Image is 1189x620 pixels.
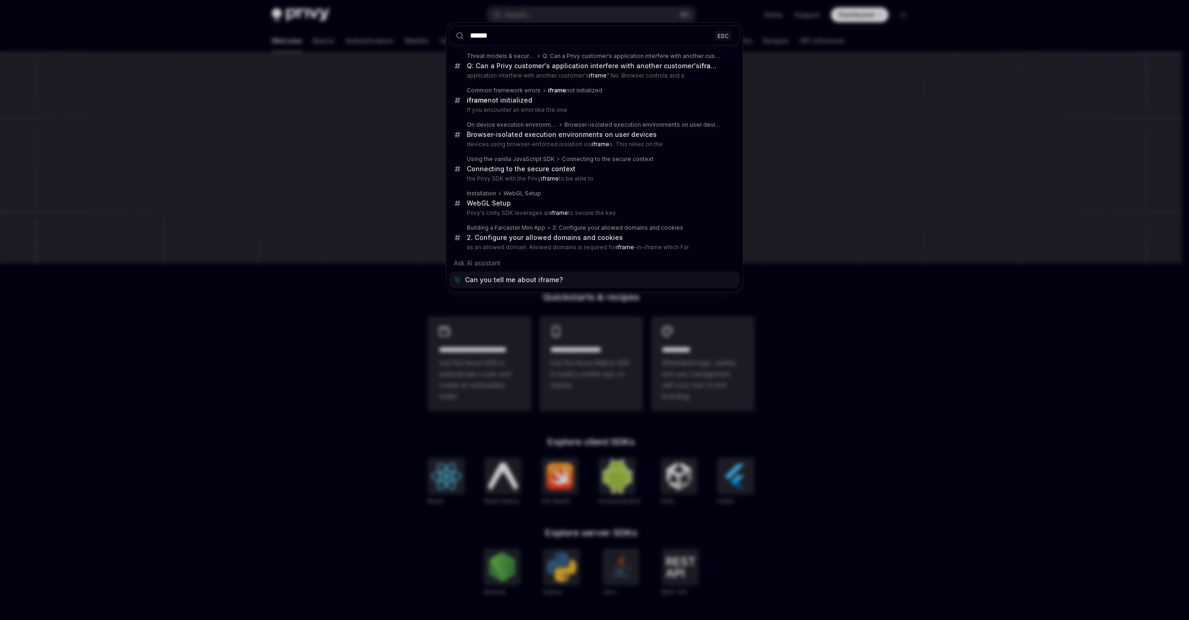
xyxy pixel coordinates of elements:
div: WebGL Setup [503,190,541,197]
p: the Privy SDK with the Privy to be able to [467,175,720,182]
div: Browser-isolated execution environments on user devices [467,130,657,139]
div: ESC [715,31,732,40]
b: iframe [550,209,568,216]
p: devices using browser-enforced isolation via s. This relies on the [467,141,720,148]
div: Ask AI assistant [449,255,740,271]
b: iframe [616,244,634,251]
div: Browser-isolated execution environments on user devices [564,121,720,129]
p: Privy's Unity SDK leverages an to secure the key [467,209,720,217]
b: iframe [548,87,566,94]
p: If you encounter an error like the one [467,106,720,114]
div: not initialized [467,96,532,104]
div: Common framework errors [467,87,541,94]
div: Installation [467,190,496,197]
div: Building a Farcaster Mini App [467,224,545,232]
b: iframe [592,141,609,148]
div: WebGL Setup [467,199,511,207]
div: Q: Can a Privy customer's application interfere with another customer's ? [542,52,720,60]
p: as an allowed domain. Allowed domains is required for -in-iframe which Far [467,244,720,251]
b: iframe [541,175,559,182]
div: 2. Configure your allowed domains and cookies [467,233,623,242]
div: Threat models & security FAQ [467,52,535,60]
div: not initialized [548,87,602,94]
b: iframe [467,96,488,104]
b: iframe [589,72,607,79]
div: On device execution environment [467,121,557,129]
b: iframe [699,62,720,70]
div: Q: Can a Privy customer's application interfere with another customer's ? [467,62,720,70]
div: Using the vanilla JavaScript SDK [467,155,555,163]
div: Connecting to the secure context [467,165,575,173]
div: 2. Configure your allowed domains and cookies [553,224,683,232]
span: Can you tell me about iframe? [465,275,563,284]
p: application interfere with another customer's ? No. Browser controls and a [467,72,720,79]
div: Connecting to the secure context [562,155,653,163]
